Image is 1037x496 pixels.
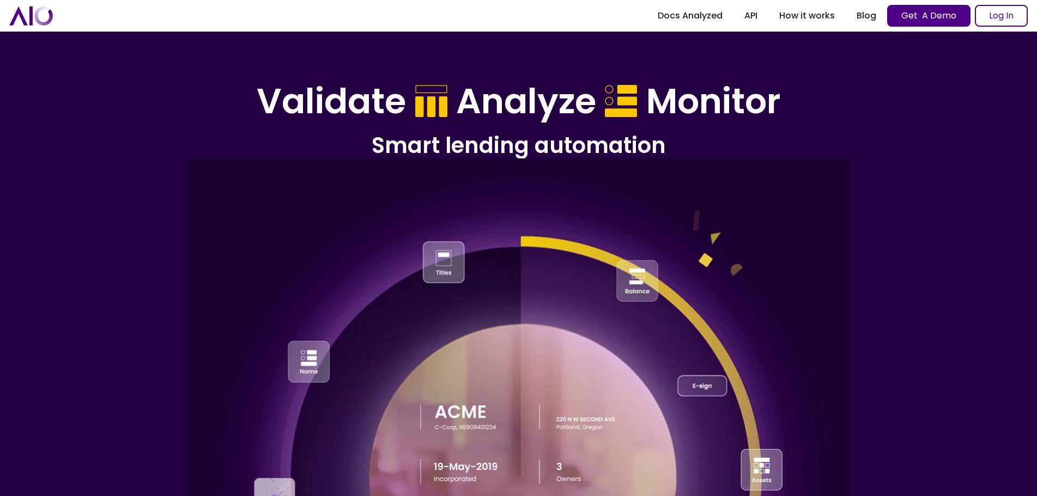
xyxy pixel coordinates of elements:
h1: Analyze [456,81,596,123]
a: How it works [768,6,846,26]
a: Blog [846,6,887,26]
a: Log In [975,5,1028,27]
h1: Validate [257,81,406,123]
a: Get A Demo [887,5,971,27]
a: home [9,6,53,25]
a: Docs Analyzed [647,6,733,26]
a: API [733,6,768,26]
h2: Smart lending automation [208,131,829,160]
h1: Monitor [646,81,781,123]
